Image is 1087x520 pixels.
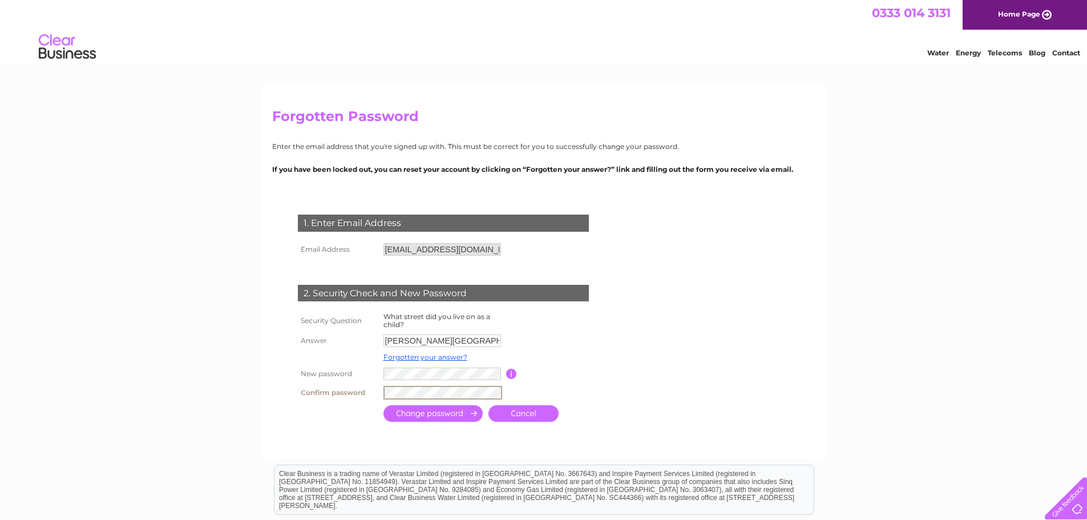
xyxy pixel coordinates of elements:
[988,49,1022,57] a: Telecoms
[1029,49,1045,57] a: Blog
[956,49,981,57] a: Energy
[506,369,517,379] input: Information
[383,312,490,329] label: What street did you live on as a child?
[272,141,815,152] p: Enter the email address that you're signed up with. This must be correct for you to successfully ...
[383,353,467,361] a: Forgotten your answer?
[295,332,381,350] th: Answer
[1052,49,1080,57] a: Contact
[383,405,483,422] input: Submit
[295,310,381,332] th: Security Question
[298,215,589,232] div: 1. Enter Email Address
[38,30,96,65] img: logo.png
[488,405,559,422] a: Cancel
[295,240,381,259] th: Email Address
[295,365,381,383] th: New password
[298,285,589,302] div: 2. Security Check and New Password
[872,6,951,20] a: 0333 014 3131
[272,164,815,175] p: If you have been locked out, you can reset your account by clicking on “Forgotten your answer?” l...
[274,6,814,55] div: Clear Business is a trading name of Verastar Limited (registered in [GEOGRAPHIC_DATA] No. 3667643...
[927,49,949,57] a: Water
[272,108,815,130] h2: Forgotten Password
[295,383,381,402] th: Confirm password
